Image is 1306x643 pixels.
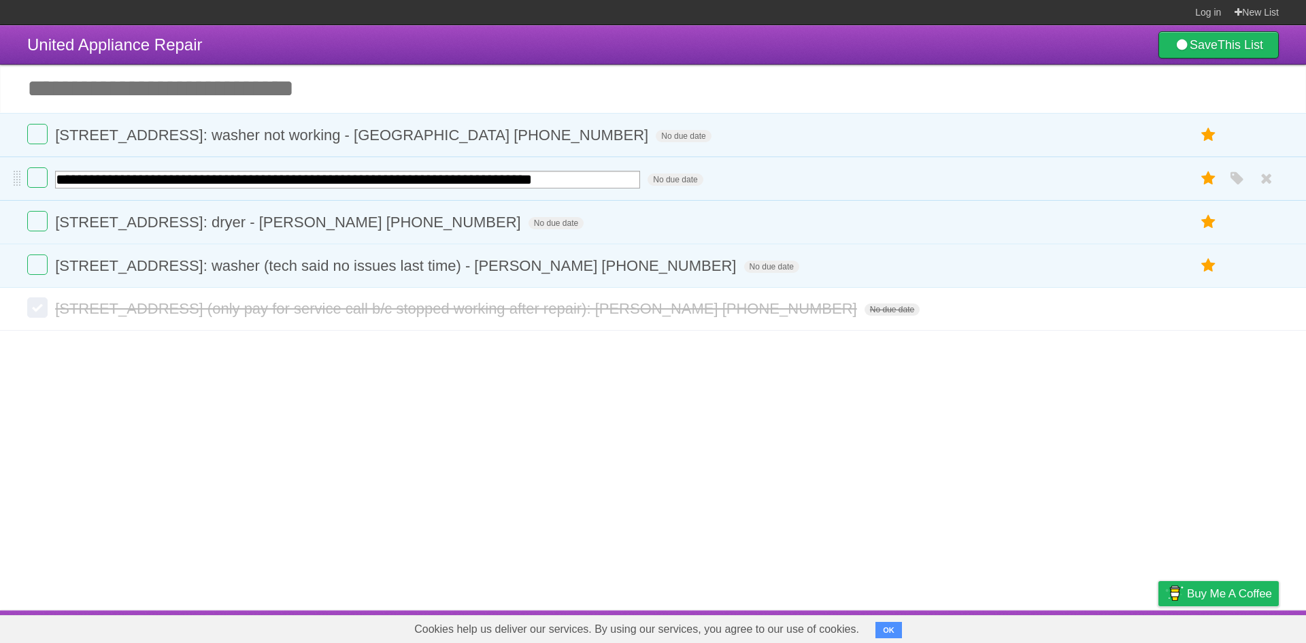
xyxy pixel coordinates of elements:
a: Privacy [1141,614,1176,640]
label: Star task [1196,167,1222,190]
span: No due date [648,174,703,186]
span: [STREET_ADDRESS]: washer not working - [GEOGRAPHIC_DATA] [PHONE_NUMBER] [55,127,652,144]
label: Done [27,254,48,275]
span: [STREET_ADDRESS]: dryer - [PERSON_NAME] [PHONE_NUMBER] [55,214,524,231]
span: United Appliance Repair [27,35,203,54]
a: Terms [1094,614,1124,640]
a: Suggest a feature [1193,614,1279,640]
b: This List [1218,38,1263,52]
label: Done [27,211,48,231]
span: No due date [529,217,584,229]
button: OK [875,622,902,638]
span: Buy me a coffee [1187,582,1272,606]
a: Buy me a coffee [1158,581,1279,606]
a: Developers [1022,614,1077,640]
label: Star task [1196,254,1222,277]
label: Star task [1196,211,1222,233]
a: SaveThis List [1158,31,1279,59]
span: No due date [656,130,711,142]
label: Done [27,297,48,318]
span: No due date [744,261,799,273]
span: [STREET_ADDRESS] (only pay for service call b/c stopped working after repair): [PERSON_NAME] [PHO... [55,300,860,317]
a: About [977,614,1006,640]
label: Star task [1196,124,1222,146]
span: Cookies help us deliver our services. By using our services, you agree to our use of cookies. [401,616,873,643]
span: [STREET_ADDRESS]: washer (tech said no issues last time) - [PERSON_NAME] [PHONE_NUMBER] [55,257,739,274]
img: Buy me a coffee [1165,582,1184,605]
label: Done [27,167,48,188]
label: Done [27,124,48,144]
span: No due date [865,303,920,316]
